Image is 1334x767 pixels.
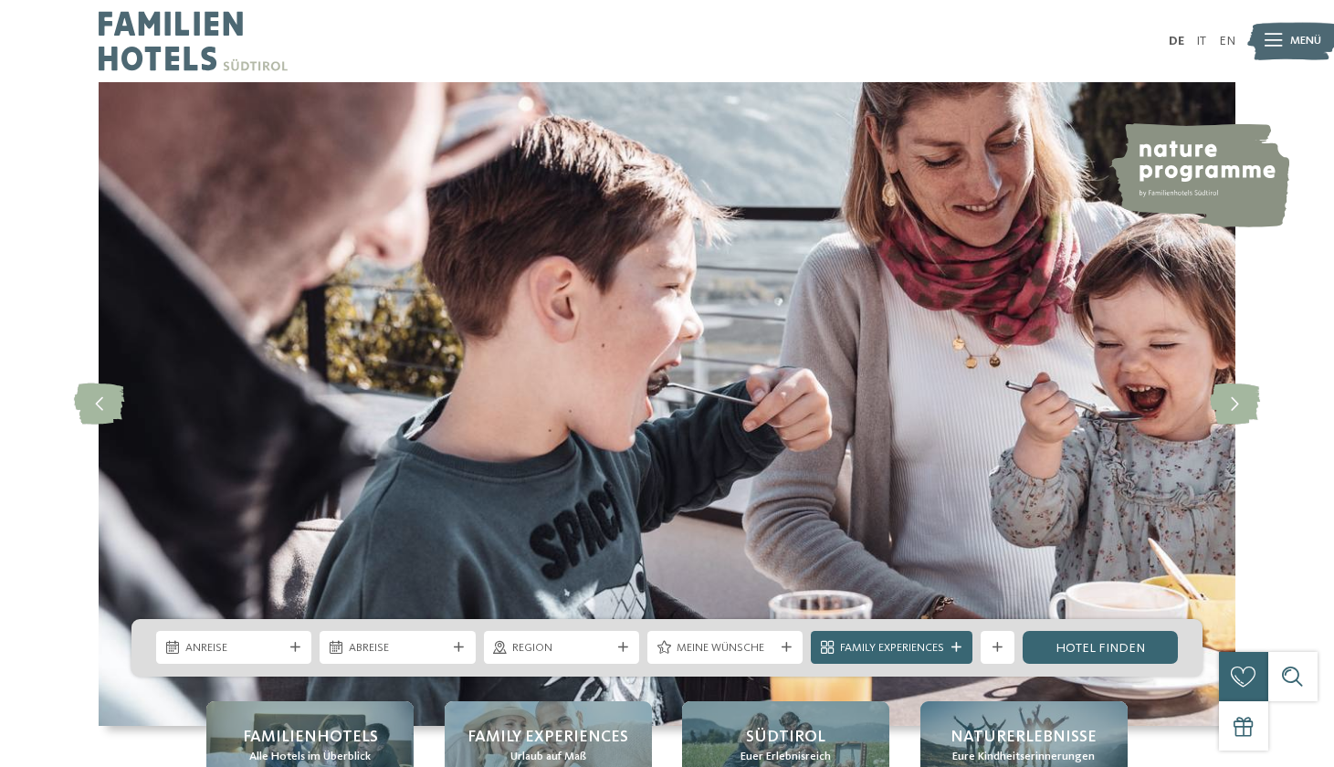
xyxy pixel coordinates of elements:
[512,640,610,657] span: Region
[746,726,825,749] span: Südtirol
[1169,35,1184,47] a: DE
[1196,35,1206,47] a: IT
[185,640,283,657] span: Anreise
[741,749,831,765] span: Euer Erlebnisreich
[1108,123,1289,227] img: nature programme by Familienhotels Südtirol
[249,749,371,765] span: Alle Hotels im Überblick
[243,726,378,749] span: Familienhotels
[467,726,628,749] span: Family Experiences
[1219,35,1235,47] a: EN
[1023,631,1178,664] a: Hotel finden
[952,749,1095,765] span: Eure Kindheitserinnerungen
[349,640,446,657] span: Abreise
[677,640,774,657] span: Meine Wünsche
[99,82,1235,726] img: Familienhotels Südtirol: The happy family places
[840,640,944,657] span: Family Experiences
[1290,33,1321,49] span: Menü
[951,726,1097,749] span: Naturerlebnisse
[510,749,586,765] span: Urlaub auf Maß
